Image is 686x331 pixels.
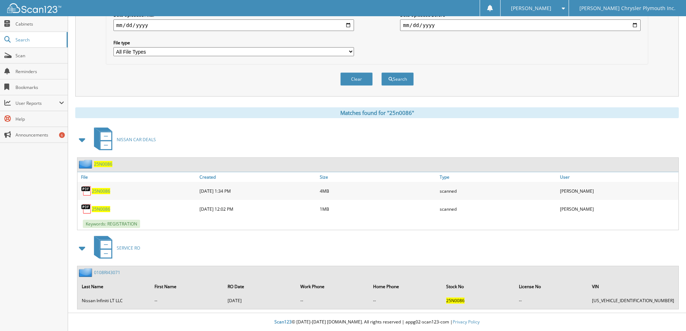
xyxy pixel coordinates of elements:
th: Home Phone [369,279,441,294]
th: RO Date [224,279,296,294]
label: File type [113,40,354,46]
td: Nissan Infiniti LT LLC [78,295,150,307]
input: start [113,19,354,31]
span: User Reports [15,100,59,106]
span: [PERSON_NAME] [511,6,551,10]
div: 4MB [318,184,438,198]
div: scanned [438,184,558,198]
th: VIN [588,279,678,294]
img: folder2.png [79,268,94,277]
span: 25N0086 [446,298,465,304]
th: License No [515,279,588,294]
span: Bookmarks [15,84,64,90]
a: Privacy Policy [453,319,480,325]
a: File [77,172,198,182]
a: NISSAN CAR DEALS [90,125,156,154]
span: SERVICE RO [117,245,140,251]
div: 1MB [318,202,438,216]
span: Help [15,116,64,122]
iframe: Chat Widget [650,296,686,331]
img: folder2.png [79,160,94,169]
span: [PERSON_NAME] Chrysler Plymouth Inc. [579,6,676,10]
span: Cabinets [15,21,64,27]
a: SERVICE RO [90,234,140,262]
td: -- [151,295,223,307]
a: 25N0086 [92,206,110,212]
a: Size [318,172,438,182]
div: scanned [438,202,558,216]
input: end [400,19,641,31]
a: User [558,172,678,182]
a: 0108RI43071 [94,269,120,276]
button: Clear [340,72,373,86]
td: -- [369,295,441,307]
th: Stock No [443,279,515,294]
span: Announcements [15,132,64,138]
img: PDF.png [81,185,92,196]
div: © [DATE]-[DATE] [DOMAIN_NAME]. All rights reserved | appg02-scan123-com | [68,313,686,331]
a: 25N0086 [92,188,110,194]
div: [PERSON_NAME] [558,184,678,198]
div: [PERSON_NAME] [558,202,678,216]
div: [DATE] 1:34 PM [198,184,318,198]
td: [US_VEHICLE_IDENTIFICATION_NUMBER] [588,295,678,307]
span: Search [15,37,63,43]
a: 25N0086 [94,161,112,167]
img: PDF.png [81,203,92,214]
span: Scan [15,53,64,59]
span: NISSAN CAR DEALS [117,137,156,143]
td: -- [515,295,588,307]
td: [DATE] [224,295,296,307]
span: Keywords: REGISTRATION [83,220,140,228]
button: Search [381,72,414,86]
a: Type [438,172,558,182]
div: 6 [59,132,65,138]
span: Scan123 [274,319,292,325]
a: Created [198,172,318,182]
span: Reminders [15,68,64,75]
img: scan123-logo-white.svg [7,3,61,13]
td: -- [297,295,369,307]
th: Work Phone [297,279,369,294]
th: Last Name [78,279,150,294]
div: Matches found for "25n0086" [75,107,679,118]
div: [DATE] 12:02 PM [198,202,318,216]
th: First Name [151,279,223,294]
